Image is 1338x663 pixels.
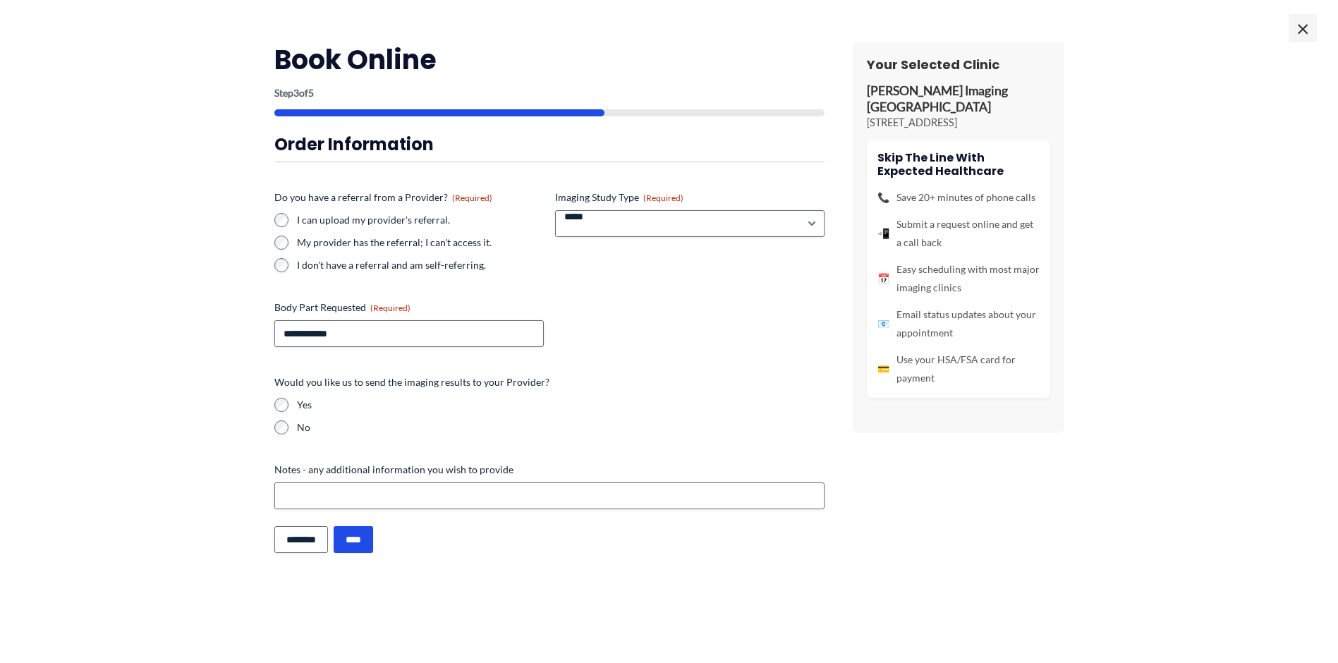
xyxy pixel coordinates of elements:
[877,315,889,333] span: 📧
[297,213,544,227] label: I can upload my provider's referral.
[877,360,889,378] span: 💳
[867,116,1050,130] p: [STREET_ADDRESS]
[867,56,1050,73] h3: Your Selected Clinic
[297,236,544,250] label: My provider has the referral; I can't access it.
[877,305,1040,342] li: Email status updates about your appointment
[877,351,1040,387] li: Use your HSA/FSA card for payment
[297,258,544,272] label: I don't have a referral and am self-referring.
[274,463,825,477] label: Notes - any additional information you wish to provide
[370,303,410,313] span: (Required)
[877,188,1040,207] li: Save 20+ minutes of phone calls
[297,420,825,434] label: No
[555,190,825,205] label: Imaging Study Type
[293,87,299,99] span: 3
[274,300,544,315] label: Body Part Requested
[877,151,1040,178] h4: Skip the line with Expected Healthcare
[877,269,889,288] span: 📅
[297,398,825,412] label: Yes
[274,190,492,205] legend: Do you have a referral from a Provider?
[274,133,825,155] h3: Order Information
[274,375,549,389] legend: Would you like us to send the imaging results to your Provider?
[867,83,1050,116] p: [PERSON_NAME] Imaging [GEOGRAPHIC_DATA]
[274,88,825,98] p: Step of
[452,193,492,203] span: (Required)
[877,224,889,243] span: 📲
[274,42,825,77] h2: Book Online
[308,87,314,99] span: 5
[877,215,1040,252] li: Submit a request online and get a call back
[877,188,889,207] span: 📞
[1289,14,1317,42] span: ×
[643,193,683,203] span: (Required)
[877,260,1040,297] li: Easy scheduling with most major imaging clinics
